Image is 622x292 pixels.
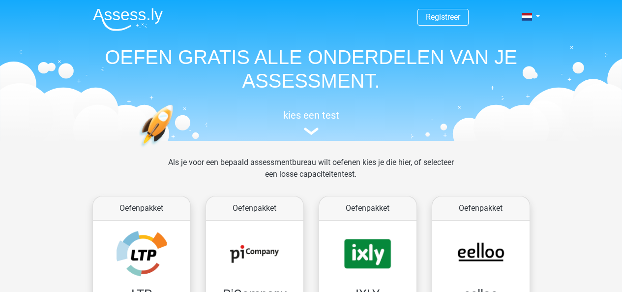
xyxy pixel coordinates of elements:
[85,109,537,121] h5: kies een test
[93,8,163,31] img: Assessly
[160,157,462,192] div: Als je voor een bepaald assessmentbureau wilt oefenen kies je die hier, of selecteer een losse ca...
[139,104,211,194] img: oefenen
[426,12,460,22] a: Registreer
[85,109,537,135] a: kies een test
[304,128,319,135] img: assessment
[85,45,537,93] h1: OEFEN GRATIS ALLE ONDERDELEN VAN JE ASSESSMENT.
